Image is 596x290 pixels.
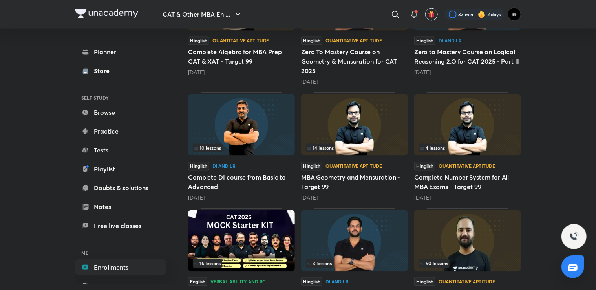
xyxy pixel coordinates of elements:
[193,143,290,152] div: left
[301,162,322,170] span: Hinglish
[414,47,521,66] h5: Zero to Mastery Course on Logical Reasoning 2.O for CAT 2025 - Part II
[75,246,166,259] h6: ME
[425,8,438,20] button: avatar
[439,38,462,43] div: DI and LR
[306,143,403,152] div: left
[414,210,521,271] img: Thumbnail
[188,173,295,191] h5: Complete DI course from Basic to Advanced
[414,194,521,202] div: 3 months ago
[419,259,516,268] div: infosection
[414,68,521,76] div: 1 month ago
[478,10,486,18] img: streak
[210,279,266,284] div: Verbal Ability and RC
[301,194,408,202] div: 2 months ago
[419,259,516,268] div: infocontainer
[94,66,114,75] div: Store
[194,145,221,150] span: 10 lessons
[188,94,295,155] img: Thumbnail
[439,163,495,168] div: Quantitative Aptitude
[301,78,408,86] div: 1 month ago
[508,7,521,21] img: GAME CHANGER
[414,162,435,170] span: Hinglish
[75,259,166,275] a: Enrollments
[212,163,236,168] div: DI and LR
[193,259,290,268] div: infocontainer
[75,142,166,158] a: Tests
[306,143,403,152] div: infocontainer
[325,163,382,168] div: Quantitative Aptitude
[414,94,521,155] img: Thumbnail
[75,63,166,79] a: Store
[193,143,290,152] div: infosection
[306,143,403,152] div: infosection
[188,36,209,45] span: Hinglish
[188,47,295,66] h5: Complete Algebra for MBA Prep CAT & XAT - Target 99
[75,161,166,177] a: Playlist
[325,279,349,284] div: DI and LR
[301,36,322,45] span: Hinglish
[188,92,295,201] div: Complete DI course from Basic to Advanced
[569,232,579,241] img: ttu
[306,259,403,268] div: left
[419,143,516,152] div: infosection
[188,194,295,202] div: 1 month ago
[75,123,166,139] a: Practice
[419,143,516,152] div: infocontainer
[188,210,295,271] img: Thumbnail
[414,173,521,191] h5: Complete Number System for All MBA Exams - Target 99
[158,6,247,22] button: CAT & Other MBA En ...
[325,38,382,43] div: Quantitative Aptitude
[188,277,207,286] span: English
[75,105,166,120] a: Browse
[419,143,516,152] div: left
[194,261,221,266] span: 16 lessons
[193,259,290,268] div: infosection
[75,180,166,196] a: Doubts & solutions
[188,68,295,76] div: 1 month ago
[75,199,166,215] a: Notes
[420,145,445,150] span: 4 lessons
[414,92,521,201] div: Complete Number System for All MBA Exams - Target 99
[75,91,166,105] h6: SELF STUDY
[301,173,408,191] h5: MBA Geometry and Mensuration - Target 99
[301,94,408,155] img: Thumbnail
[414,277,435,286] span: Hinglish
[75,9,138,18] img: Company Logo
[193,143,290,152] div: infocontainer
[307,145,334,150] span: 14 lessons
[307,261,332,266] span: 3 lessons
[301,210,408,271] img: Thumbnail
[301,47,408,75] h5: Zero To Mastery Course on Geometry & Mensuration for CAT 2025
[75,218,166,233] a: Free live classes
[420,261,448,266] span: 50 lessons
[428,11,435,18] img: avatar
[75,44,166,60] a: Planner
[419,259,516,268] div: left
[193,259,290,268] div: left
[75,9,138,20] a: Company Logo
[306,259,403,268] div: infosection
[301,92,408,201] div: MBA Geometry and Mensuration - Target 99
[306,259,403,268] div: infocontainer
[188,162,209,170] span: Hinglish
[439,279,495,284] div: Quantitative Aptitude
[301,277,322,286] span: Hinglish
[414,36,435,45] span: Hinglish
[212,38,269,43] div: Quantitative Aptitude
